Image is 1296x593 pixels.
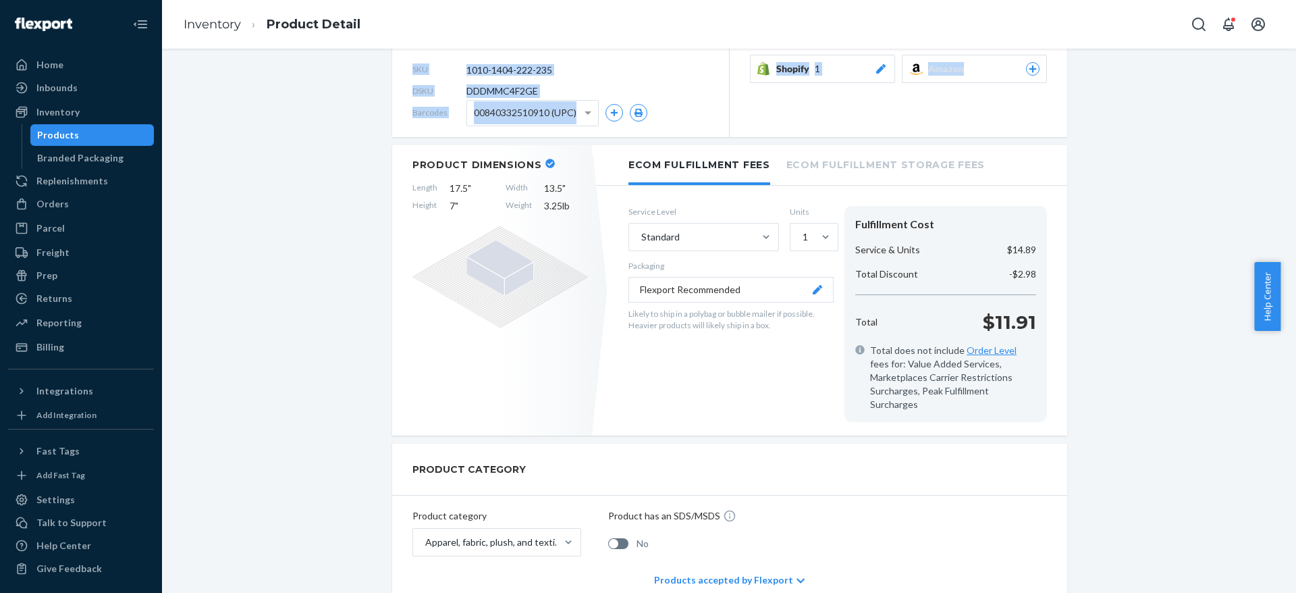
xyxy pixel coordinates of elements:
a: Products [30,124,155,146]
div: Inventory [36,105,80,119]
a: Replenishments [8,170,154,192]
p: $11.91 [983,309,1036,336]
p: Product has an SDS/MSDS [608,509,720,523]
a: Inventory [184,17,241,32]
span: Weight [506,199,532,213]
button: Open notifications [1215,11,1242,38]
div: Replenishments [36,174,108,188]
button: Talk to Support [8,512,154,534]
p: Product category [412,509,581,523]
p: Packaging [628,260,834,272]
a: Reporting [8,312,154,334]
span: Height [412,199,437,213]
div: Prep [36,269,57,282]
a: Freight [8,242,154,263]
div: Products [37,128,79,142]
a: Orders [8,193,154,215]
div: Returns [36,292,72,305]
span: Length [412,182,437,195]
div: Give Feedback [36,562,102,575]
div: Inbounds [36,81,78,95]
span: Total does not include fees for: Value Added Services, Marketplaces Carrier Restrictions Surcharg... [870,344,1036,411]
button: Shopify1 [750,55,895,83]
h2: Product Dimensions [412,159,542,171]
span: Amazon [928,62,969,76]
span: " [455,200,458,211]
a: Order Level [967,344,1017,356]
p: Service & Units [855,243,920,257]
div: Freight [36,246,70,259]
span: 7 [450,199,493,213]
p: Total [855,315,878,329]
a: Home [8,54,154,76]
span: 3.25 lb [544,199,588,213]
span: 13.5 [544,182,588,195]
a: Add Fast Tag [8,467,154,484]
button: Give Feedback [8,558,154,579]
label: Service Level [628,206,779,217]
button: Open Search Box [1185,11,1212,38]
span: " [562,182,566,194]
a: Settings [8,489,154,511]
div: Settings [36,493,75,507]
li: Ecom Fulfillment Fees [628,145,770,185]
button: Open account menu [1245,11,1272,38]
div: Home [36,58,63,72]
div: Talk to Support [36,516,107,530]
div: 1 [803,230,808,244]
div: Fast Tags [36,444,80,458]
span: DDDMMC4F2GE [466,84,538,98]
button: Help Center [1254,262,1280,331]
div: Apparel, fabric, plush, and textiles [425,536,563,549]
span: DSKU [412,85,466,97]
div: Integrations [36,384,93,398]
div: Billing [36,340,64,354]
div: Add Fast Tag [36,469,85,481]
button: Flexport Recommended [628,277,834,303]
a: Billing [8,336,154,358]
span: Support [27,9,76,22]
ol: breadcrumbs [173,5,371,45]
p: -$2.98 [1009,267,1036,281]
span: Shopify [776,62,815,76]
button: Fast Tags [8,440,154,462]
span: 00840332510910 (UPC) [474,101,576,124]
p: Likely to ship in a polybag or bubble mailer if possible. Heavier products will likely ship in a ... [628,308,834,331]
span: SKU [412,63,466,75]
a: Help Center [8,535,154,557]
a: Parcel [8,217,154,239]
a: Add Integration [8,407,154,423]
a: Inventory [8,101,154,123]
div: Add Integration [36,409,97,421]
span: " [468,182,471,194]
button: Close Navigation [127,11,154,38]
span: 1 [815,62,820,76]
input: 1 [801,230,803,244]
li: Ecom Fulfillment Storage Fees [786,145,985,182]
img: Flexport logo [15,18,72,31]
a: Returns [8,288,154,309]
div: Reporting [36,316,82,330]
span: Barcodes [412,107,466,118]
span: No [637,537,649,550]
p: $14.89 [1007,243,1036,257]
span: Width [506,182,532,195]
div: Fulfillment Cost [855,217,1036,232]
p: Total Discount [855,267,918,281]
label: Units [790,206,834,217]
div: Orders [36,197,69,211]
div: Standard [641,230,680,244]
div: Help Center [36,539,91,552]
a: Inbounds [8,77,154,99]
h2: PRODUCT CATEGORY [412,457,526,482]
span: 17.5 [450,182,493,195]
input: Standard [640,230,641,244]
div: Branded Packaging [37,151,124,165]
a: Prep [8,265,154,286]
div: Parcel [36,222,65,235]
a: Product Detail [267,17,360,32]
button: Amazon [902,55,1047,83]
input: Apparel, fabric, plush, and textiles [424,536,425,549]
a: Branded Packaging [30,147,155,169]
